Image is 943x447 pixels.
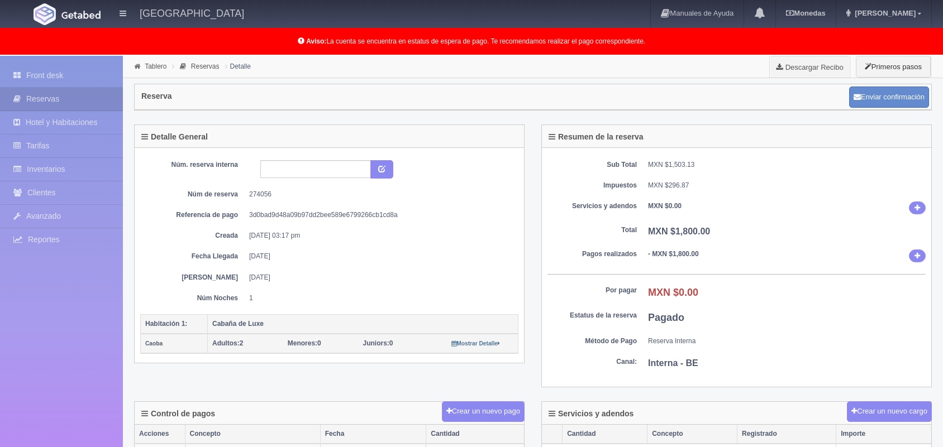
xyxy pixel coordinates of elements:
small: Caoba [145,340,163,347]
button: Crear un nuevo pago [442,401,525,422]
h4: Resumen de la reserva [549,133,644,141]
h4: Servicios y adendos [549,410,634,418]
dt: Impuestos [547,181,637,190]
dt: Núm Noches [149,294,238,303]
dt: Sub Total [547,160,637,170]
dd: [DATE] 03:17 pm [249,231,510,241]
dt: Fecha Llegada [149,252,238,261]
th: Fecha [320,425,426,444]
dt: Método de Pago [547,337,637,346]
dt: Referencia de pago [149,210,238,220]
dt: [PERSON_NAME] [149,273,238,282]
span: 2 [212,339,243,347]
b: MXN $0.00 [648,202,682,210]
span: [PERSON_NAME] [852,9,916,17]
img: Getabed [61,11,101,19]
a: Descargar Recibo [770,56,850,78]
b: Monedas [786,9,825,17]
b: - MXN $1,800.00 [648,250,699,258]
th: Importe [836,425,931,444]
b: Interna - BE [648,358,698,368]
dd: MXN $296.87 [648,181,926,190]
span: 0 [288,339,321,347]
dt: Núm de reserva [149,190,238,199]
a: Reservas [191,63,220,70]
dt: Por pagar [547,286,637,295]
dd: 1 [249,294,510,303]
strong: Menores: [288,339,317,347]
th: Concepto [647,425,737,444]
img: Getabed [34,3,56,25]
strong: Juniors: [363,339,389,347]
h4: Control de pagos [141,410,215,418]
li: Detalle [222,61,254,71]
button: Enviar confirmación [849,86,929,108]
a: Tablero [145,63,166,70]
b: Habitación 1: [145,320,187,328]
th: Registrado [737,425,836,444]
dd: 3d0bad9d48a09b97dd2bee589e6799266cb1cd8a [249,210,510,220]
dt: Canal: [547,357,637,367]
button: Primeros pasos [856,56,931,78]
button: Crear un nuevo cargo [847,401,932,422]
a: Mostrar Detalle [451,339,500,347]
b: Aviso: [306,37,326,45]
dt: Total [547,225,637,235]
dt: Pagos realizados [547,249,637,259]
th: Cantidad [426,425,524,444]
b: MXN $0.00 [648,287,698,298]
h4: [GEOGRAPHIC_DATA] [140,6,244,20]
dt: Estatus de la reserva [547,311,637,320]
dd: Reserva Interna [648,337,926,346]
dd: [DATE] [249,252,510,261]
b: Pagado [648,312,684,323]
dt: Servicios y adendos [547,201,637,211]
th: Cantidad [563,425,647,444]
th: Cabaña de Luxe [208,314,518,334]
th: Acciones [135,425,185,444]
small: Mostrar Detalle [451,340,500,347]
strong: Adultos: [212,339,240,347]
dt: Núm. reserva interna [149,160,238,170]
span: 0 [363,339,393,347]
b: MXN $1,800.00 [648,227,710,236]
h4: Detalle General [141,133,208,141]
dt: Creada [149,231,238,241]
dd: [DATE] [249,273,510,282]
dd: 274056 [249,190,510,199]
dd: MXN $1,503.13 [648,160,926,170]
th: Concepto [185,425,320,444]
h4: Reserva [141,92,172,100]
